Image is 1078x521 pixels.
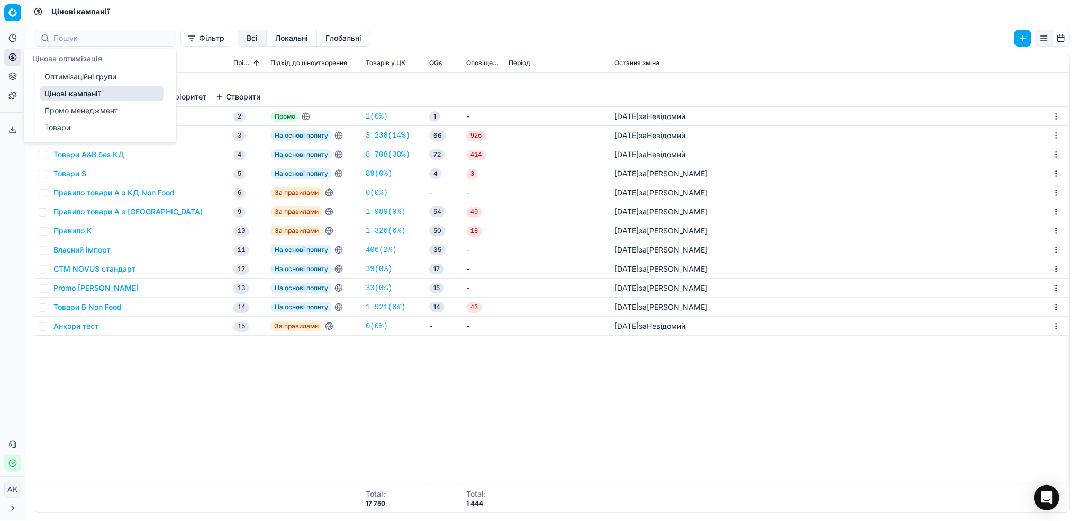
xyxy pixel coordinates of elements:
a: 0(0%) [366,321,388,331]
span: Оповіщення [466,59,500,67]
span: [DATE] [614,188,639,197]
span: 2 [233,112,246,122]
span: OGs [429,59,442,67]
span: Товарів у ЦК [366,59,405,67]
div: Open Intercom Messenger [1034,485,1059,510]
span: Пріоритет [233,59,251,67]
a: 33(0%) [366,283,392,293]
span: [DATE] [614,264,639,273]
div: за [PERSON_NAME] [614,187,708,198]
span: 4 [233,150,246,160]
span: 15 [233,321,249,332]
td: - [462,183,504,202]
input: Пошук [53,33,169,43]
a: 1 326(6%) [366,226,406,236]
span: [DATE] [614,150,639,159]
div: 1 444 [466,499,486,508]
button: Товари S [53,168,86,179]
button: Promo [PERSON_NAME] [53,283,139,293]
span: 35 [429,245,446,255]
span: 13 [233,283,249,294]
span: [DATE] [614,321,639,330]
span: 11 [233,245,249,256]
span: 6 [233,188,246,199]
button: Правило товари А з КД Non Food [53,187,175,198]
td: - [462,279,504,298]
button: local [267,30,317,47]
button: Правило товари А з [GEOGRAPHIC_DATA] [53,206,203,217]
div: за [PERSON_NAME] [614,206,708,217]
button: AK [4,481,21,498]
a: 89(0%) [366,168,392,179]
span: [DATE] [614,131,639,140]
span: [DATE] [614,169,639,178]
button: Товари А&B без КД [53,149,124,160]
a: Оптимізаційні групи [40,69,164,84]
button: all [238,30,267,47]
div: за Невідомий [614,321,685,331]
span: [DATE] [614,226,639,235]
span: 1 [429,111,440,122]
a: 1 989(9%) [366,206,406,217]
button: Правило K [53,226,92,236]
td: - [462,240,504,259]
span: [DATE] [614,302,639,311]
button: Sorted by Пріоритет ascending [251,58,262,68]
span: 3 [466,169,478,179]
a: 0(0%) [366,187,388,198]
span: 14 [233,302,249,313]
div: за Невідомий [614,111,685,122]
span: 414 [466,150,486,160]
span: [DATE] [614,112,639,121]
span: 14 [429,302,445,312]
span: 50 [429,226,446,236]
span: На основі попиту [270,168,332,179]
span: За правилами [270,187,323,198]
span: 18 [466,226,482,237]
span: [DATE] [614,283,639,292]
span: Остання зміна [614,59,659,67]
button: global [317,30,370,47]
td: - [425,183,462,202]
span: Цінова оптимізація [32,54,102,63]
span: [DATE] [614,207,639,216]
td: - [462,317,504,336]
span: 9 [233,207,246,218]
a: 3 238(14%) [366,130,410,141]
span: 926 [466,131,486,141]
button: СТМ NOVUS стандарт [53,264,135,274]
span: Цінові кампанії [51,6,110,17]
button: Фільтр [180,30,233,47]
span: Підхід до ціноутворення [270,59,347,67]
div: Total : [366,489,385,499]
a: Промо менеджмент [40,103,164,118]
span: 12 [233,264,249,275]
a: 1 921(8%) [366,302,406,312]
span: Промо [270,111,300,122]
div: за [PERSON_NAME] [614,226,708,236]
span: [DATE] [614,245,639,254]
div: 17 750 [366,499,385,508]
span: 10 [233,226,249,237]
div: за Невідомий [614,130,685,141]
a: 1(0%) [366,111,388,122]
span: 5 [233,169,246,179]
span: На основі попиту [270,283,332,293]
span: 54 [429,206,446,217]
span: 15 [429,283,444,293]
a: 406(2%) [366,245,397,255]
div: за [PERSON_NAME] [614,264,708,274]
button: Товари Б Non Food [53,302,122,312]
td: - [462,259,504,279]
div: за [PERSON_NAME] [614,245,708,255]
span: AK [5,481,21,497]
td: - [462,107,504,126]
div: за [PERSON_NAME] [614,283,708,293]
div: за Невідомий [614,149,685,160]
nav: breadcrumb [51,6,110,17]
a: 8 708(38%) [366,149,410,160]
span: На основі попиту [270,302,332,312]
a: 39(0%) [366,264,392,274]
div: за [PERSON_NAME] [614,168,708,179]
span: За правилами [270,226,323,236]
